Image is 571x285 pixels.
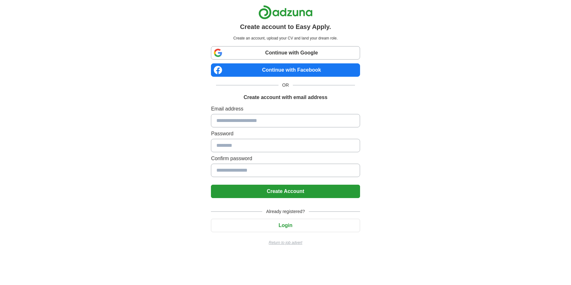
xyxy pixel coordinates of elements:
[211,219,360,232] button: Login
[211,46,360,60] a: Continue with Google
[278,82,293,89] span: OR
[211,105,360,113] label: Email address
[211,240,360,246] a: Return to job advert
[211,155,360,162] label: Confirm password
[243,94,327,101] h1: Create account with email address
[240,22,331,32] h1: Create account to Easy Apply.
[258,5,313,19] img: Adzuna logo
[212,35,358,41] p: Create an account, upload your CV and land your dream role.
[211,223,360,228] a: Login
[211,185,360,198] button: Create Account
[211,63,360,77] a: Continue with Facebook
[262,208,308,215] span: Already registered?
[211,130,360,138] label: Password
